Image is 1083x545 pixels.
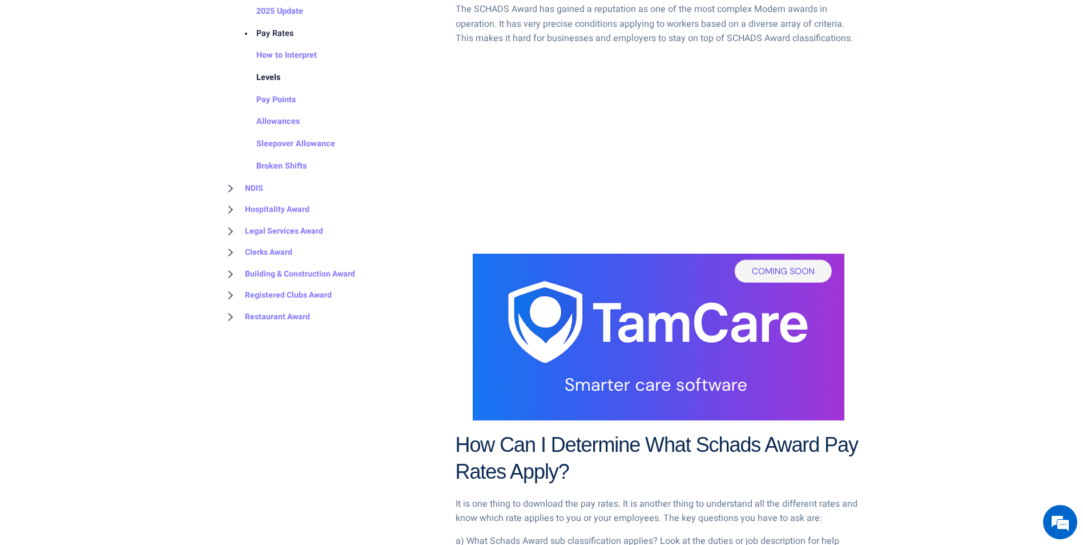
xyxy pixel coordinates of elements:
[222,199,309,221] a: Hospitality Award
[456,66,857,237] iframe: Looking for Schads Award Pay Rates?
[233,89,296,111] a: Pay Points
[222,263,355,285] a: Building & Construction Award
[222,306,310,328] a: Restaurant Award
[233,155,307,178] a: Broken Shifts
[222,284,332,306] a: Registered Clubs Award
[222,221,323,242] a: Legal Services Award
[456,497,861,526] p: It is one thing to download the pay rates. It is another thing to understand all the different ra...
[59,64,192,79] div: Chat with us now
[233,45,317,67] a: How to Interpret
[66,144,158,259] span: We're online!
[222,242,292,263] a: Clerks Award
[233,1,303,23] a: 2025 Update
[456,2,861,46] p: The SCHADS Award has gained a reputation as one of the most complex Modern awards in operation. I...
[222,178,263,199] a: NDIS
[6,312,218,352] textarea: Type your message and hit 'Enter'
[233,111,300,133] a: Allowances
[233,23,293,45] a: Pay Rates
[456,432,861,486] h2: How Can I Determine What Schads Award Pay Rates Apply?
[233,67,280,89] a: Levels
[187,6,215,33] div: Minimize live chat window
[233,133,335,155] a: Sleepover Allowance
